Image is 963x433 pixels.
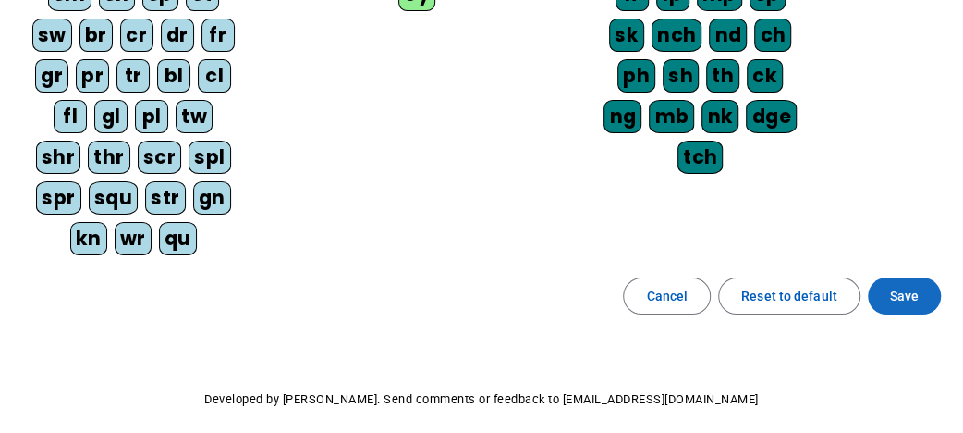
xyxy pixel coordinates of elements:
div: dge [746,100,797,133]
div: ph [617,59,655,93]
div: kn [70,222,107,255]
div: mb [649,100,694,133]
span: Save [890,285,919,307]
div: cr [120,19,153,52]
div: spr [36,181,81,215]
div: shr [36,141,81,174]
div: fr [201,19,235,52]
div: str [145,181,186,215]
div: spl [189,141,231,174]
p: Developed by [PERSON_NAME]. Send comments or feedback to [EMAIL_ADDRESS][DOMAIN_NAME] [15,389,948,411]
div: ng [603,100,641,133]
div: sk [609,19,644,52]
div: sh [663,59,699,93]
div: thr [88,141,130,174]
div: nd [709,19,747,52]
div: bl [157,59,190,93]
div: ck [747,59,783,93]
div: br [79,19,113,52]
div: gn [193,181,231,215]
div: sw [32,19,72,52]
div: dr [161,19,194,52]
button: Cancel [623,278,711,315]
div: squ [89,181,139,215]
div: pr [76,59,109,93]
div: wr [115,222,152,255]
div: gl [94,100,128,133]
span: Cancel [646,285,688,307]
div: qu [159,222,197,255]
div: tw [176,100,213,133]
div: cl [198,59,231,93]
div: nk [701,100,738,133]
div: th [706,59,739,93]
div: fl [54,100,87,133]
span: Reset to default [741,285,837,307]
div: tch [677,141,724,174]
div: tr [116,59,150,93]
div: gr [35,59,68,93]
button: Save [868,278,941,315]
button: Reset to default [718,278,860,315]
div: pl [135,100,168,133]
div: scr [138,141,182,174]
div: nch [652,19,702,52]
div: ch [754,19,791,52]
